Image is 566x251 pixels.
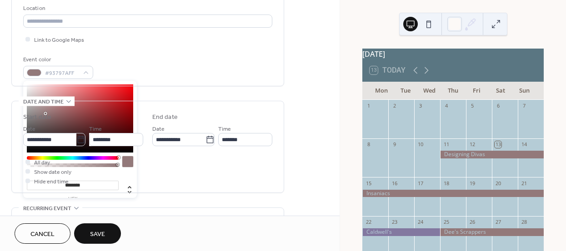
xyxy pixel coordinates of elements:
div: 22 [365,219,372,226]
div: Sun [513,82,536,100]
div: 4 [443,103,450,109]
div: Thu [441,82,465,100]
div: [DATE] [362,49,544,59]
div: 20 [495,180,501,187]
div: 17 [417,180,424,187]
div: Start date [23,113,51,122]
div: 28 [521,219,527,226]
div: End date [152,113,178,122]
div: 8 [365,141,372,148]
div: 18 [443,180,450,187]
div: 14 [521,141,527,148]
span: Time [89,124,102,134]
div: Tue [393,82,417,100]
div: 9 [391,141,398,148]
span: Save [90,230,105,239]
div: 6 [495,103,501,109]
div: Event color [23,55,91,64]
span: Date [23,124,35,134]
div: 19 [469,180,476,187]
div: 24 [417,219,424,226]
div: Dee's Scrappers [440,228,544,236]
div: 7 [521,103,527,109]
div: 16 [391,180,398,187]
div: 13 [495,141,501,148]
div: 27 [495,219,501,226]
div: 15 [365,180,372,187]
div: 1 [365,103,372,109]
div: 3 [417,103,424,109]
span: Recurring event [23,204,71,213]
span: All day [34,158,50,167]
div: Location [23,4,270,13]
span: Date and time [23,97,64,107]
span: Date [152,124,165,134]
span: Cancel [30,230,55,239]
button: Save [74,223,121,244]
div: Insaniacs [362,190,544,197]
div: Designing Divas [440,151,544,158]
span: Time [218,124,231,134]
div: 23 [391,219,398,226]
div: 12 [469,141,476,148]
div: Fri [465,82,489,100]
div: 26 [469,219,476,226]
div: 11 [443,141,450,148]
span: Hide end time [34,177,69,187]
div: 5 [469,103,476,109]
div: Caldwell's [362,228,440,236]
div: 2 [391,103,398,109]
button: Cancel [15,223,70,244]
div: 25 [443,219,450,226]
div: Sat [489,82,512,100]
span: #93797AFF [45,69,79,78]
span: Show date only [34,167,71,177]
span: Link to Google Maps [34,35,84,45]
div: Mon [370,82,393,100]
div: Wed [417,82,441,100]
div: 10 [417,141,424,148]
div: 21 [521,180,527,187]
